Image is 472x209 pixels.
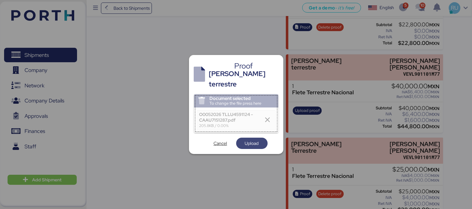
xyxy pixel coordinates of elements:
[209,69,278,89] div: [PERSON_NAME] terrestre
[205,138,236,149] button: Cancel
[214,140,227,147] span: Cancel
[209,63,278,69] div: Proof
[245,140,259,147] span: Upload
[236,138,268,149] button: Upload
